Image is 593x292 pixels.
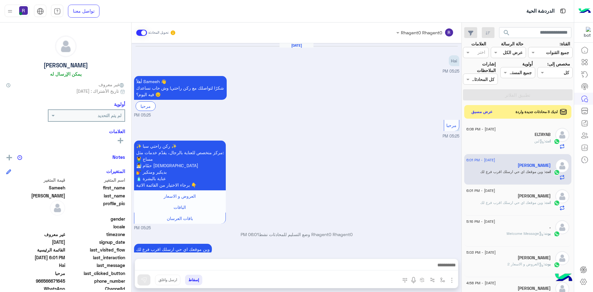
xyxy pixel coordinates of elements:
span: ChannelId [66,286,125,292]
h6: [DATE] [280,43,313,48]
img: defaultAdmin.png [555,128,569,142]
small: تحويل المحادثة [148,30,169,35]
img: send message [141,277,147,283]
img: select flow [440,277,445,282]
span: timezone [66,231,125,238]
span: last_clicked_button [66,270,125,277]
h6: يمكن الإرسال له [50,71,82,77]
p: 10/8/2025, 6:01 PM [134,244,212,255]
img: userImage [19,6,28,15]
span: 2025-08-10T15:01:18.835Z [6,254,65,261]
img: 322853014244696 [580,27,591,38]
button: عرض مسبق [469,108,495,116]
label: القناة: [560,40,570,47]
span: last_interaction [66,254,125,261]
button: search [499,27,514,40]
span: بوت [545,231,551,236]
h5: محمد الصيفي [518,286,551,291]
img: defaultAdmin.png [555,251,569,265]
p: 10/8/2025, 5:25 PM [449,55,459,66]
img: notes [17,155,22,160]
img: hulul-logo.png [553,267,574,289]
label: العلامات [471,40,486,47]
img: defaultAdmin.png [555,220,569,234]
img: WhatsApp [554,200,560,206]
span: 06:01 PM [241,232,259,237]
span: [DATE] - 6:01 PM [466,188,495,193]
h5: Youssef [518,255,551,260]
label: إشارات الملاحظات [463,61,496,74]
img: WhatsApp [554,138,560,145]
p: الدردشة الحية [526,7,554,15]
label: حالة الرسالة [501,40,524,47]
span: 05:25 PM [134,112,151,118]
label: مخصص إلى: [547,61,570,67]
span: last_message [66,262,125,269]
p: 10/8/2025, 5:25 PM [134,76,227,100]
img: WhatsApp [554,169,560,176]
span: : العروض و الاسعار 2 [507,262,545,266]
img: Trigger scenario [430,277,435,282]
span: وين موقعك اي حي ارسلك اقرب فرع لك [480,200,545,205]
div: اختر [477,49,486,57]
span: اسم المتغير [66,177,125,183]
img: tab [559,7,567,15]
span: gender [66,216,125,222]
span: Sameeh [6,184,65,191]
img: defaultAdmin.png [555,189,569,203]
span: [DATE] - 6:08 PM [466,126,496,132]
span: انت [545,169,551,174]
img: add [6,155,12,160]
span: العروض و الاسعار [164,193,196,199]
span: غير معروف [6,231,65,238]
span: القائمة الرئيسية [6,247,65,253]
span: first_name [66,184,125,191]
img: send voice note [410,277,417,284]
img: Logo [578,5,591,18]
span: لديك 3 محادثات جديدة واردة [515,109,558,115]
img: profile [6,7,14,15]
h5: Ammar Sayad [518,193,551,199]
img: tab [37,8,44,15]
img: WhatsApp [554,262,560,268]
span: باقات العرسان [167,216,193,221]
button: تطبيق الفلاتر [463,89,573,100]
button: select flow [438,275,448,285]
span: قيمة المتغير [6,177,65,183]
span: null [6,223,65,230]
img: make a call [402,278,407,283]
p: 10/8/2025, 5:25 PM [134,141,226,190]
img: create order [420,277,425,282]
span: last_name [66,193,125,199]
span: signup_date [66,239,125,245]
button: ارسل واغلق [155,275,180,285]
span: : لبن [534,139,545,143]
h5: [PERSON_NAME] [44,62,88,69]
span: مرحبا [446,123,456,128]
span: 05:25 PM [134,225,151,231]
span: 05:25 PM [443,69,459,74]
span: search [503,29,510,36]
span: [DATE] - 4:58 PM [466,280,496,286]
span: Mohammed Ali [6,193,65,199]
span: [DATE] - 6:01 PM [466,157,495,163]
button: create order [417,275,427,285]
span: 2025-08-10T14:25:43.151Z [6,239,65,245]
img: defaultAdmin.png [55,36,76,57]
span: وين موقعك اي حي ارسلك اقرب فرع لك [480,169,545,174]
span: Hai [6,262,65,269]
img: defaultAdmin.png [50,200,65,216]
a: tab [51,5,63,18]
span: : Welcome Message [507,231,545,236]
button: إسقاط [185,275,202,285]
h6: Notes [112,154,125,160]
span: locale [66,223,125,230]
h6: أولوية [114,101,125,107]
span: انت [545,200,551,205]
h6: المتغيرات [106,168,125,174]
span: profile_pic [66,200,125,214]
img: tab [54,8,61,15]
span: تاريخ الأشتراك : [DATE] [76,88,119,94]
span: phone_number [66,278,125,284]
span: last_visited_flow [66,247,125,253]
